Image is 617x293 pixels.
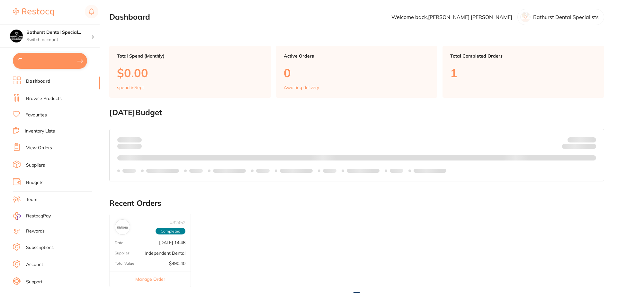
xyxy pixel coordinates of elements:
button: Manage Order [110,271,191,287]
h4: Bathurst Dental Specialists [26,29,91,36]
p: Labels extended [146,168,179,173]
p: $0.00 [117,66,263,79]
h2: [DATE] Budget [109,108,604,117]
img: Independent Dental [116,221,129,233]
p: Labels [390,168,403,173]
a: RestocqPay [13,212,51,220]
p: Labels [189,168,203,173]
a: View Orders [26,145,52,151]
h2: Recent Orders [109,199,604,208]
p: $490.40 [169,261,185,266]
p: Bathurst Dental Specialists [533,14,599,20]
a: Active Orders0Awaiting delivery [276,46,438,98]
strong: $0.00 [585,145,596,151]
a: Account [26,261,43,268]
p: Labels extended [213,168,246,173]
p: month [117,142,142,150]
p: spend in Sept [117,85,144,90]
p: Labels [323,168,336,173]
a: Support [26,279,42,285]
p: Supplier [115,251,129,255]
img: RestocqPay [13,212,21,220]
a: Restocq Logo [13,5,54,20]
p: Total Spend (Monthly) [117,53,263,59]
a: Total Spend (Monthly)$0.00spend inSept [109,46,271,98]
p: Independent Dental [145,251,185,256]
p: Active Orders [284,53,430,59]
p: 1 [450,66,596,79]
p: Budget: [568,137,596,142]
a: Favourites [25,112,47,118]
strong: $0.00 [130,137,142,142]
span: Completed [156,228,185,235]
h2: Dashboard [109,13,150,22]
p: Welcome back, [PERSON_NAME] [PERSON_NAME] [391,14,512,20]
p: # 32452 [170,220,185,225]
a: Budgets [26,179,43,186]
p: 0 [284,66,430,79]
p: Remaining: [562,142,596,150]
strong: $NaN [584,137,596,142]
a: Rewards [26,228,45,234]
p: Labels extended [414,168,446,173]
a: Dashboard [26,78,50,85]
p: [DATE] 14:48 [159,240,185,245]
p: Spent: [117,137,142,142]
p: Labels [122,168,136,173]
p: Labels extended [347,168,380,173]
p: Awaiting delivery [284,85,319,90]
a: Inventory Lists [25,128,55,134]
p: Total Value [115,261,134,266]
a: Total Completed Orders1 [443,46,604,98]
a: Browse Products [26,96,62,102]
a: Team [26,197,37,203]
p: Total Completed Orders [450,53,596,59]
p: Labels [256,168,270,173]
img: Bathurst Dental Specialists [10,30,23,42]
img: Restocq Logo [13,8,54,16]
a: Subscriptions [26,244,54,251]
p: Labels extended [280,168,313,173]
p: Switch account [26,37,91,43]
a: Suppliers [26,162,45,169]
p: Date [115,241,123,245]
span: RestocqPay [26,213,51,219]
